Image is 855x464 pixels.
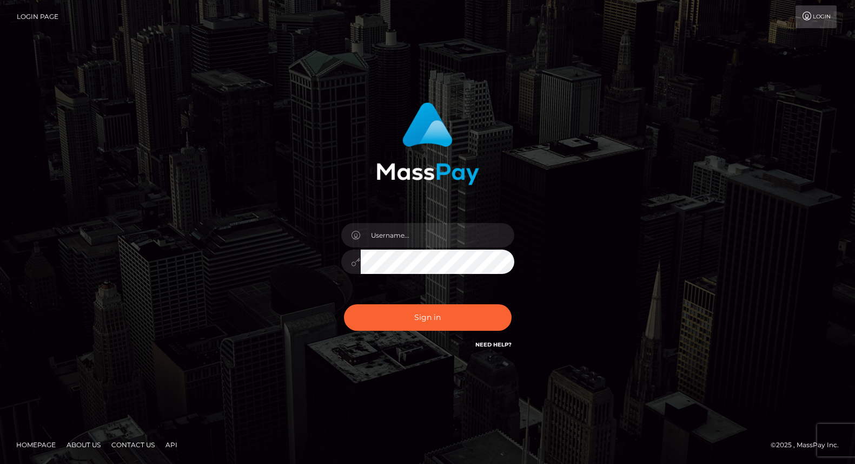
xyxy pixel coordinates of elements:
[12,436,60,453] a: Homepage
[17,5,58,28] a: Login Page
[796,5,837,28] a: Login
[475,341,512,348] a: Need Help?
[161,436,182,453] a: API
[62,436,105,453] a: About Us
[376,102,479,185] img: MassPay Login
[344,304,512,331] button: Sign in
[361,223,514,247] input: Username...
[107,436,159,453] a: Contact Us
[771,439,847,451] div: © 2025 , MassPay Inc.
